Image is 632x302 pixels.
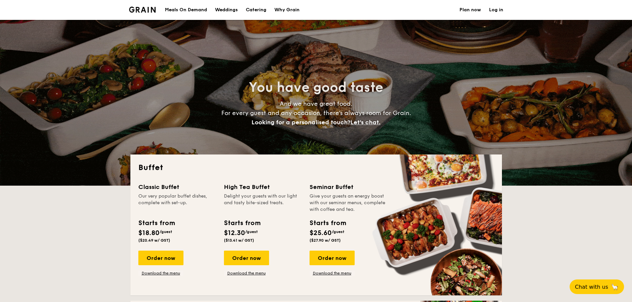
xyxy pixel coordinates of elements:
[138,182,216,192] div: Classic Buffet
[332,229,344,234] span: /guest
[310,238,341,243] span: ($27.90 w/ GST)
[224,238,254,243] span: ($13.41 w/ GST)
[350,119,381,126] span: Let's chat.
[224,229,245,237] span: $12.30
[129,7,156,13] a: Logotype
[224,193,302,213] div: Delight your guests with our light and tasty bite-sized treats.
[138,162,494,173] h2: Buffet
[138,229,160,237] span: $18.80
[160,229,172,234] span: /guest
[221,100,411,126] span: And we have great food. For every guest and any occasion, there’s always room for Grain.
[138,218,175,228] div: Starts from
[224,182,302,192] div: High Tea Buffet
[310,218,346,228] div: Starts from
[310,193,387,213] div: Give your guests an energy boost with our seminar menus, complete with coffee and tea.
[129,7,156,13] img: Grain
[249,80,383,95] span: You have good taste
[245,229,258,234] span: /guest
[310,229,332,237] span: $25.60
[224,251,269,265] div: Order now
[570,279,624,294] button: Chat with us🦙
[138,238,170,243] span: ($20.49 w/ GST)
[310,182,387,192] div: Seminar Buffet
[224,271,269,276] a: Download the menu
[310,271,355,276] a: Download the menu
[575,284,608,290] span: Chat with us
[138,251,183,265] div: Order now
[224,218,260,228] div: Starts from
[138,271,183,276] a: Download the menu
[611,283,619,291] span: 🦙
[138,193,216,213] div: Our very popular buffet dishes, complete with set-up.
[251,119,350,126] span: Looking for a personalised touch?
[310,251,355,265] div: Order now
